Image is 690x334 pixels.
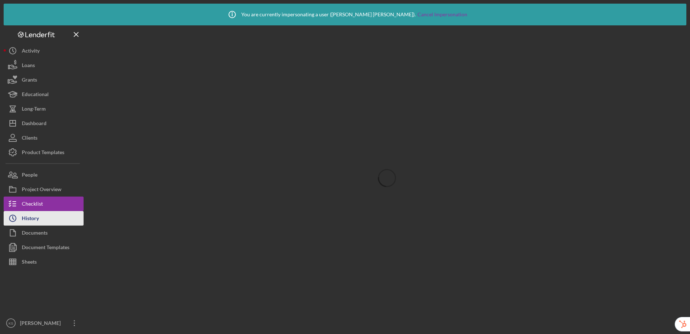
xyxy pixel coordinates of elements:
button: Loans [4,58,84,73]
div: Checklist [22,197,43,213]
button: Checklist [4,197,84,211]
button: Documents [4,226,84,240]
div: Long-Term [22,102,46,118]
button: Long-Term [4,102,84,116]
button: Project Overview [4,182,84,197]
button: Grants [4,73,84,87]
div: Educational [22,87,49,103]
div: History [22,211,39,227]
div: Clients [22,131,37,147]
button: People [4,168,84,182]
a: Cancel Impersonation [417,12,467,17]
button: History [4,211,84,226]
div: Product Templates [22,145,64,161]
button: Document Templates [4,240,84,255]
div: You are currently impersonating a user ( [PERSON_NAME] [PERSON_NAME] ). [223,5,467,24]
button: Sheets [4,255,84,269]
div: Dashboard [22,116,47,132]
div: Document Templates [22,240,69,256]
div: Sheets [22,255,37,271]
button: Clients [4,131,84,145]
button: Activity [4,44,84,58]
button: Product Templates [4,145,84,160]
button: KS[PERSON_NAME] [4,316,84,330]
div: Loans [22,58,35,74]
button: Dashboard [4,116,84,131]
div: Documents [22,226,48,242]
div: People [22,168,37,184]
div: Activity [22,44,40,60]
div: Project Overview [22,182,61,198]
div: Grants [22,73,37,89]
text: KS [9,321,13,325]
div: [PERSON_NAME] [18,316,65,332]
button: Educational [4,87,84,102]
